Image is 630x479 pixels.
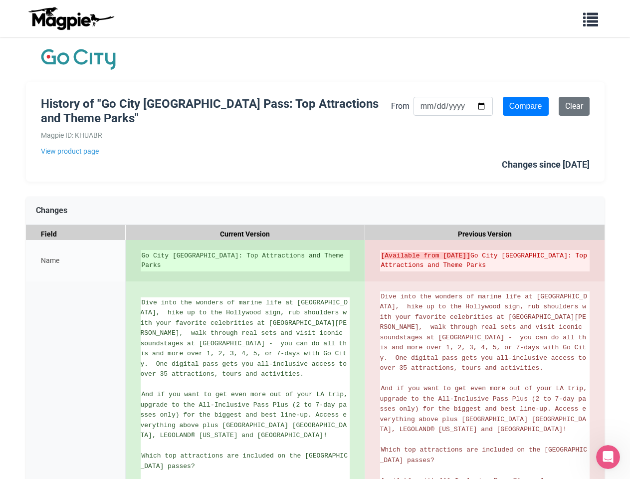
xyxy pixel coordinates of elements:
[41,130,391,141] div: Magpie ID: KHUABR
[41,47,116,72] img: Company Logo
[391,100,410,113] label: From
[141,391,352,439] span: And if you want to get even more out of your LA trip, upgrade to the All-Inclusive Pass Plus (2 t...
[596,445,620,469] iframe: Intercom live chat
[381,251,589,270] del: Go City [GEOGRAPHIC_DATA]: Top Attractions and Theme Parks
[26,6,116,30] img: logo-ab69f6fb50320c5b225c76a69d11143b.png
[41,97,391,126] h1: History of "Go City [GEOGRAPHIC_DATA] Pass: Top Attractions and Theme Parks"
[559,97,590,116] a: Clear
[380,385,591,433] span: And if you want to get even more out of your LA trip, upgrade to the All-Inclusive Pass Plus (2 t...
[502,158,590,172] div: Changes since [DATE]
[41,146,391,157] a: View product page
[142,251,349,270] ins: Go City [GEOGRAPHIC_DATA]: Top Attractions and Theme Parks
[141,299,351,378] span: Dive into the wonders of marine life at [GEOGRAPHIC_DATA], hike up to the Hollywood sign, rub sho...
[503,97,549,116] input: Compare
[141,452,348,470] span: Which top attractions are included on the [GEOGRAPHIC_DATA] passes?
[365,225,605,243] div: Previous Version
[381,252,470,259] strong: [Available from [DATE]]
[26,197,605,225] div: Changes
[26,225,126,243] div: Field
[26,240,126,281] div: Name
[380,293,590,372] span: Dive into the wonders of marine life at [GEOGRAPHIC_DATA], hike up to the Hollywood sign, rub sho...
[126,225,365,243] div: Current Version
[380,446,587,464] span: Which top attractions are included on the [GEOGRAPHIC_DATA] passes?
